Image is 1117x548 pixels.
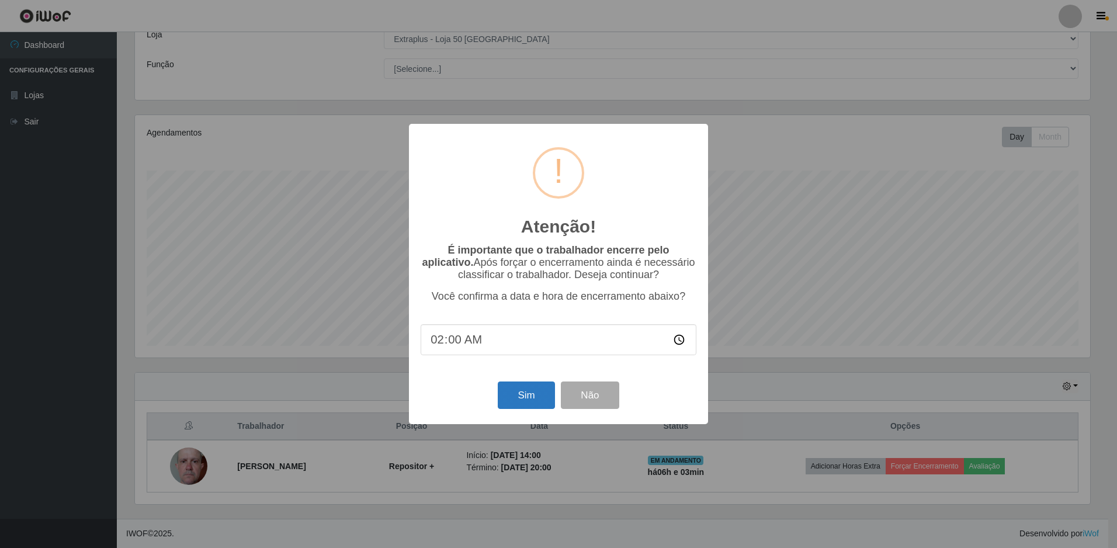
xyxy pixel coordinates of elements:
b: É importante que o trabalhador encerre pelo aplicativo. [422,244,669,268]
p: Você confirma a data e hora de encerramento abaixo? [421,290,696,303]
h2: Atenção! [521,216,596,237]
button: Sim [498,381,554,409]
button: Não [561,381,619,409]
p: Após forçar o encerramento ainda é necessário classificar o trabalhador. Deseja continuar? [421,244,696,281]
